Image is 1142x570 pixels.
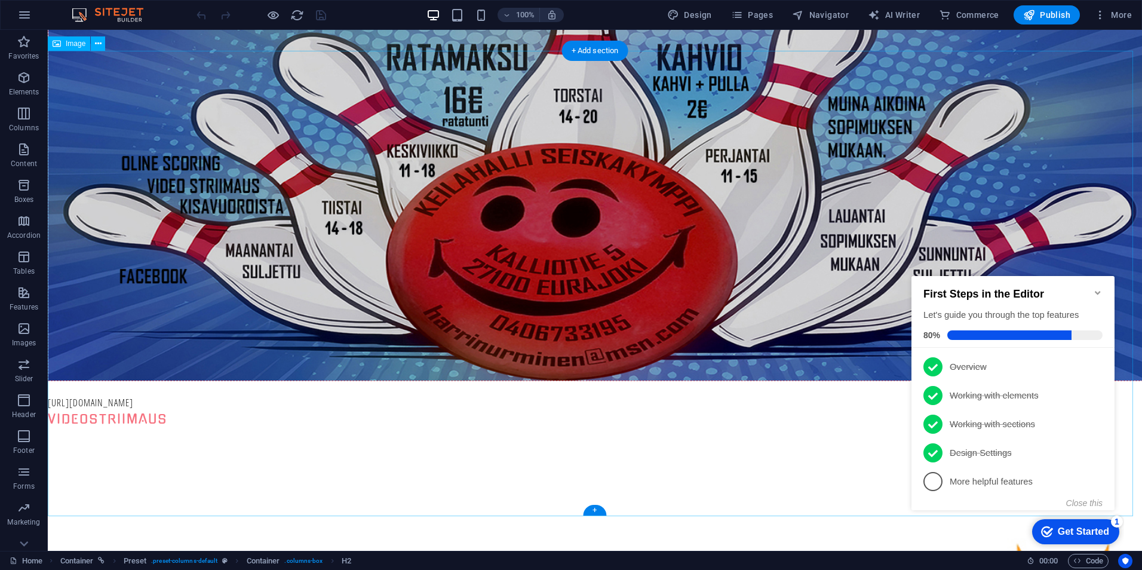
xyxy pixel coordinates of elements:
[204,257,216,269] div: 1
[247,554,280,568] span: Click to select. Double-click to edit
[7,517,40,527] p: Marketing
[17,29,196,42] h2: First Steps in the Editor
[1014,5,1080,24] button: Publish
[934,5,1004,24] button: Commerce
[662,5,717,24] div: Design (Ctrl+Alt+Y)
[5,180,208,209] li: Design Settings
[342,554,351,568] span: Click to select. Double-click to edit
[1039,554,1058,568] span: 00 00
[151,554,217,568] span: . preset-columns-default
[69,8,158,22] img: Editor Logo
[5,122,208,151] li: Working with elements
[10,554,42,568] a: Click to cancel selection. Double-click to open Pages
[12,338,36,348] p: Images
[662,5,717,24] button: Design
[13,446,35,455] p: Footer
[290,8,304,22] button: reload
[7,231,41,240] p: Accordion
[1048,556,1049,565] span: :
[43,217,186,229] p: More helpful features
[125,261,213,286] div: Get Started 1 items remaining, 80% complete
[863,5,925,24] button: AI Writer
[43,160,186,172] p: Working with sections
[731,9,773,21] span: Pages
[792,9,849,21] span: Navigator
[562,41,628,61] div: + Add section
[222,557,228,564] i: This element is a customizable preset
[1073,554,1103,568] span: Code
[186,29,196,39] div: Minimize checklist
[15,374,33,384] p: Slider
[43,188,186,201] p: Design Settings
[868,9,920,21] span: AI Writer
[60,554,94,568] span: Click to select. Double-click to edit
[124,554,147,568] span: Click to select. Double-click to edit
[8,51,39,61] p: Favorites
[290,8,304,22] i: Reload page
[98,557,105,564] i: This element is linked
[1068,554,1109,568] button: Code
[515,8,535,22] h6: 100%
[1089,5,1137,24] button: More
[5,151,208,180] li: Working with sections
[17,72,41,81] span: 80%
[60,554,351,568] nav: breadcrumb
[5,94,208,122] li: Overview
[12,410,36,419] p: Header
[17,50,196,63] div: Let's guide you through the top features
[787,5,854,24] button: Navigator
[1094,9,1132,21] span: More
[498,8,540,22] button: 100%
[9,123,39,133] p: Columns
[667,9,712,21] span: Design
[9,87,39,97] p: Elements
[159,240,196,249] button: Close this
[726,5,778,24] button: Pages
[43,131,186,143] p: Working with elements
[151,268,202,278] div: Get Started
[5,209,208,237] li: More helpful features
[939,9,999,21] span: Commerce
[547,10,557,20] i: On resize automatically adjust zoom level to fit chosen device.
[13,482,35,491] p: Forms
[43,102,186,115] p: Overview
[10,302,38,312] p: Features
[1027,554,1058,568] h6: Session time
[66,40,85,47] span: Image
[14,195,34,204] p: Boxes
[583,505,606,516] div: +
[1118,554,1132,568] button: Usercentrics
[284,554,323,568] span: . columns-box
[266,8,280,22] button: Click here to leave preview mode and continue editing
[11,159,37,168] p: Content
[13,266,35,276] p: Tables
[1023,9,1070,21] span: Publish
